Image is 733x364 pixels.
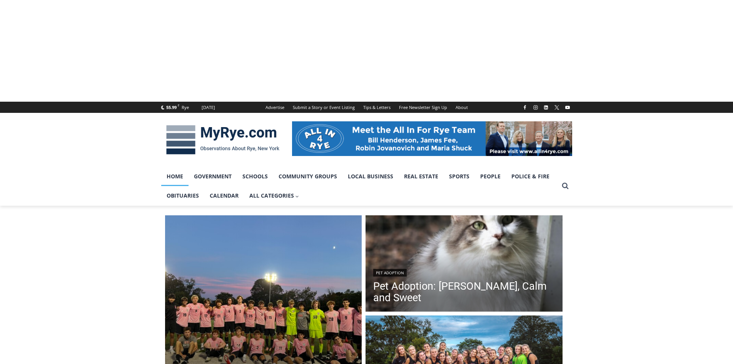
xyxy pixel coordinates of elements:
[189,167,237,186] a: Government
[444,167,475,186] a: Sports
[289,102,359,113] a: Submit a Story or Event Listing
[182,104,189,111] div: Rye
[166,104,177,110] span: 55.99
[506,167,555,186] a: Police & Fire
[359,102,395,113] a: Tips & Letters
[558,179,572,193] button: View Search Form
[292,121,572,156] img: All in for Rye
[342,167,399,186] a: Local Business
[451,102,472,113] a: About
[161,186,204,205] a: Obituaries
[366,215,563,314] a: Read More Pet Adoption: Mona, Calm and Sweet
[373,280,555,304] a: Pet Adoption: [PERSON_NAME], Calm and Sweet
[552,103,561,112] a: X
[161,167,558,206] nav: Primary Navigation
[202,104,215,111] div: [DATE]
[237,167,273,186] a: Schools
[520,103,529,112] a: Facebook
[161,120,284,160] img: MyRye.com
[395,102,451,113] a: Free Newsletter Sign Up
[261,102,472,113] nav: Secondary Navigation
[475,167,506,186] a: People
[563,103,572,112] a: YouTube
[161,167,189,186] a: Home
[541,103,551,112] a: Linkedin
[178,103,179,107] span: F
[399,167,444,186] a: Real Estate
[204,186,244,205] a: Calendar
[273,167,342,186] a: Community Groups
[244,186,305,205] a: All Categories
[261,102,289,113] a: Advertise
[249,191,299,200] span: All Categories
[366,215,563,314] img: [PHOTO: Mona. Contributed.]
[531,103,540,112] a: Instagram
[373,269,407,277] a: Pet Adoption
